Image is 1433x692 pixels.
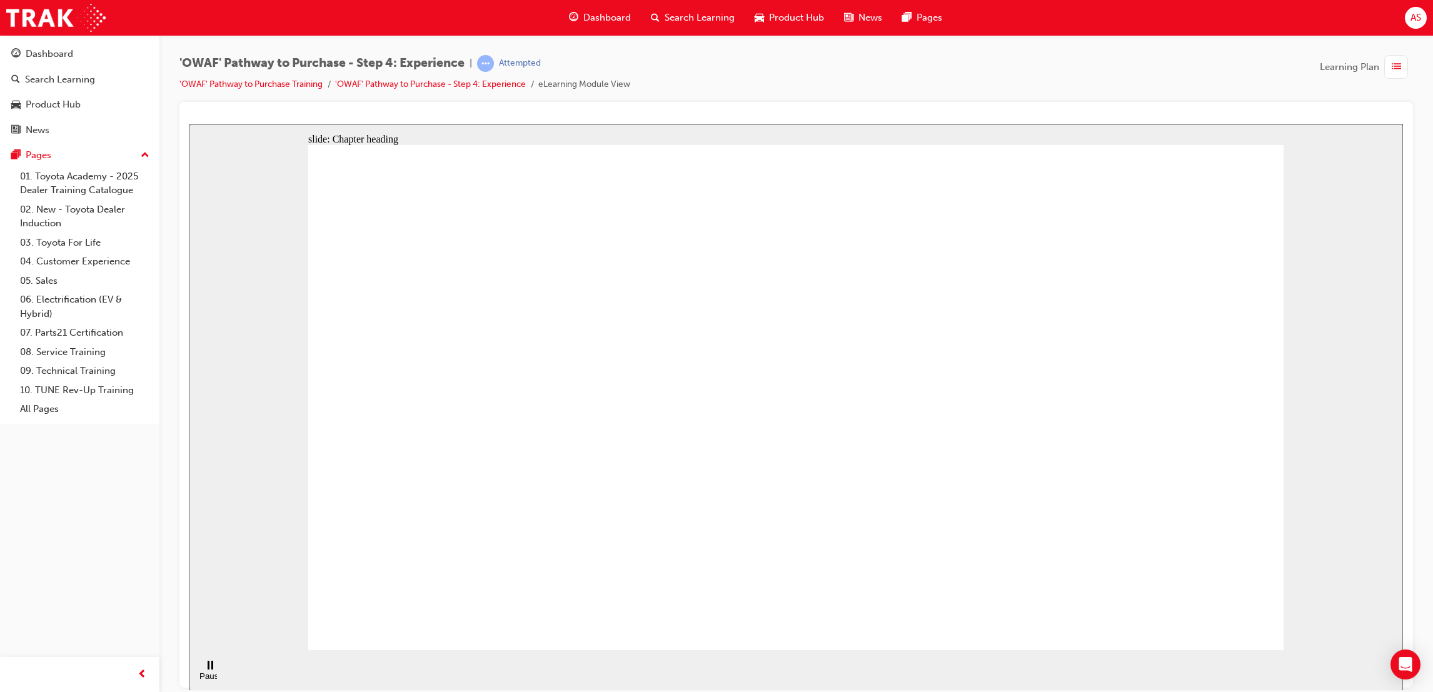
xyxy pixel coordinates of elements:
[5,119,154,142] a: News
[11,125,21,136] span: news-icon
[5,43,154,66] a: Dashboard
[5,40,154,144] button: DashboardSearch LearningProduct HubNews
[26,123,49,138] div: News
[5,93,154,116] a: Product Hub
[26,47,73,61] div: Dashboard
[651,10,660,26] span: search-icon
[583,11,631,25] span: Dashboard
[26,148,51,163] div: Pages
[15,399,154,419] a: All Pages
[844,10,853,26] span: news-icon
[1320,55,1413,79] button: Learning Plan
[15,290,154,323] a: 06. Electrification (EV & Hybrid)
[335,79,526,89] a: 'OWAF' Pathway to Purchase - Step 4: Experience
[138,667,147,683] span: prev-icon
[15,252,154,271] a: 04. Customer Experience
[11,150,21,161] span: pages-icon
[538,78,630,92] li: eLearning Module View
[11,49,21,60] span: guage-icon
[477,55,494,72] span: learningRecordVerb_ATTEMPT-icon
[1392,59,1401,75] span: list-icon
[179,79,323,89] a: 'OWAF' Pathway to Purchase Training
[641,5,745,31] a: search-iconSearch Learning
[15,343,154,362] a: 08. Service Training
[769,11,824,25] span: Product Hub
[755,10,764,26] span: car-icon
[1405,7,1427,29] button: AS
[15,323,154,343] a: 07. Parts21 Certification
[569,10,578,26] span: guage-icon
[834,5,892,31] a: news-iconNews
[745,5,834,31] a: car-iconProduct Hub
[26,98,81,112] div: Product Hub
[499,58,541,69] div: Attempted
[15,167,154,200] a: 01. Toyota Academy - 2025 Dealer Training Catalogue
[1390,649,1420,679] div: Open Intercom Messenger
[1410,11,1421,25] span: AS
[6,4,106,32] img: Trak
[5,68,154,91] a: Search Learning
[902,10,912,26] span: pages-icon
[141,148,149,164] span: up-icon
[25,73,95,87] div: Search Learning
[15,361,154,381] a: 09. Technical Training
[15,233,154,253] a: 03. Toyota For Life
[5,144,154,167] button: Pages
[470,56,472,71] span: |
[11,99,21,111] span: car-icon
[10,547,31,566] div: Pause (Ctrl+Alt+P)
[15,381,154,400] a: 10. TUNE Rev-Up Training
[1320,60,1379,74] span: Learning Plan
[858,11,882,25] span: News
[15,200,154,233] a: 02. New - Toyota Dealer Induction
[6,526,28,566] div: playback controls
[665,11,735,25] span: Search Learning
[559,5,641,31] a: guage-iconDashboard
[15,271,154,291] a: 05. Sales
[179,56,465,71] span: 'OWAF' Pathway to Purchase - Step 4: Experience
[11,74,20,86] span: search-icon
[6,536,28,557] button: Pause (Ctrl+Alt+P)
[892,5,952,31] a: pages-iconPages
[917,11,942,25] span: Pages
